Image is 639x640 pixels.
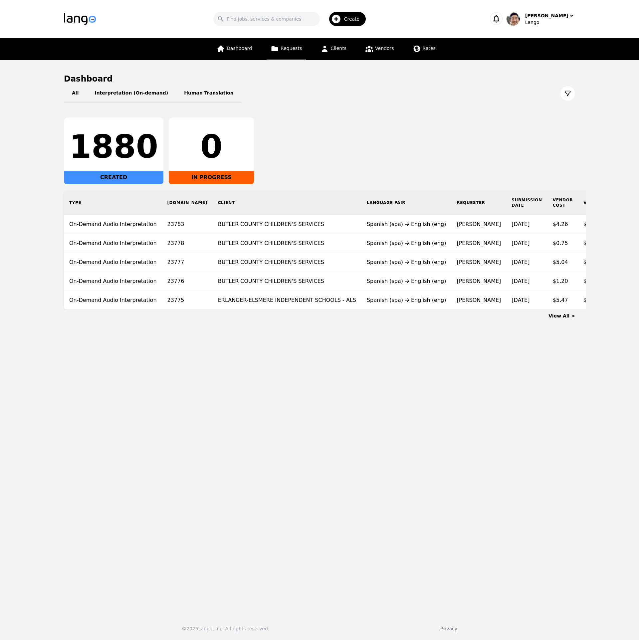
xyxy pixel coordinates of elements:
div: Spanish (spa) English (eng) [367,239,446,247]
td: $5.47 [547,291,578,310]
button: Interpretation (On-demand) [87,84,176,103]
td: BUTLER COUNTY CHILDREN'S SERVICES [213,253,361,272]
td: 23778 [162,234,213,253]
div: 1880 [69,131,158,163]
div: 0 [174,131,249,163]
td: [PERSON_NAME] [451,234,506,253]
td: $5.04 [547,253,578,272]
td: 23775 [162,291,213,310]
button: All [64,84,87,103]
time: [DATE] [512,259,530,265]
div: © 2025 Lango, Inc. All rights reserved. [182,625,269,632]
span: $0.31/minute [583,259,619,265]
button: User Profile[PERSON_NAME]Lango [507,12,575,26]
h1: Dashboard [64,74,575,84]
span: Requests [281,46,302,51]
time: [DATE] [512,297,530,303]
span: $0.31/minute [583,221,619,227]
td: [PERSON_NAME] [451,291,506,310]
span: Vendors [375,46,394,51]
a: Dashboard [213,38,256,60]
td: On-Demand Audio Interpretation [64,215,162,234]
a: Clients [317,38,350,60]
div: Spanish (spa) English (eng) [367,277,446,285]
button: Human Translation [176,84,242,103]
button: Create [320,9,370,29]
td: 23783 [162,215,213,234]
td: $0.75 [547,234,578,253]
span: Rates [423,46,436,51]
td: ERLANGER-ELSMERE INDEPENDENT SCHOOLS - ALS [213,291,361,310]
td: $1.20 [547,272,578,291]
td: On-Demand Audio Interpretation [64,291,162,310]
span: $0.29/minute [583,297,619,303]
th: Type [64,191,162,215]
th: Vendor Cost [547,191,578,215]
span: Dashboard [227,46,252,51]
div: Spanish (spa) English (eng) [367,296,446,304]
td: 23776 [162,272,213,291]
td: On-Demand Audio Interpretation [64,253,162,272]
th: Client [213,191,361,215]
a: Vendors [361,38,398,60]
img: User Profile [507,12,520,26]
div: IN PROGRESS [169,171,254,184]
a: Privacy [440,626,457,631]
div: Spanish (spa) English (eng) [367,220,446,228]
td: $4.26 [547,215,578,234]
td: [PERSON_NAME] [451,272,506,291]
td: BUTLER COUNTY CHILDREN'S SERVICES [213,234,361,253]
button: Filter [560,86,575,101]
td: On-Demand Audio Interpretation [64,272,162,291]
time: [DATE] [512,221,530,227]
th: Requester [451,191,506,215]
td: [PERSON_NAME] [451,215,506,234]
td: BUTLER COUNTY CHILDREN'S SERVICES [213,215,361,234]
div: Lango [525,19,575,26]
span: Clients [330,46,346,51]
a: Rates [409,38,440,60]
th: Submission Date [506,191,547,215]
td: 23777 [162,253,213,272]
span: $0.29/minute [583,240,619,246]
img: Logo [64,13,96,25]
time: [DATE] [512,240,530,246]
a: Requests [267,38,306,60]
a: View All > [548,313,575,319]
input: Find jobs, services & companies [213,12,320,26]
div: [PERSON_NAME] [525,12,568,19]
time: [DATE] [512,278,530,284]
th: [DOMAIN_NAME] [162,191,213,215]
div: CREATED [64,171,163,184]
th: Vendor Rate [578,191,625,215]
td: On-Demand Audio Interpretation [64,234,162,253]
div: Spanish (spa) English (eng) [367,258,446,266]
span: $0.31/minute [583,278,619,284]
td: BUTLER COUNTY CHILDREN'S SERVICES [213,272,361,291]
th: Language Pair [361,191,452,215]
span: Create [344,16,364,22]
td: [PERSON_NAME] [451,253,506,272]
